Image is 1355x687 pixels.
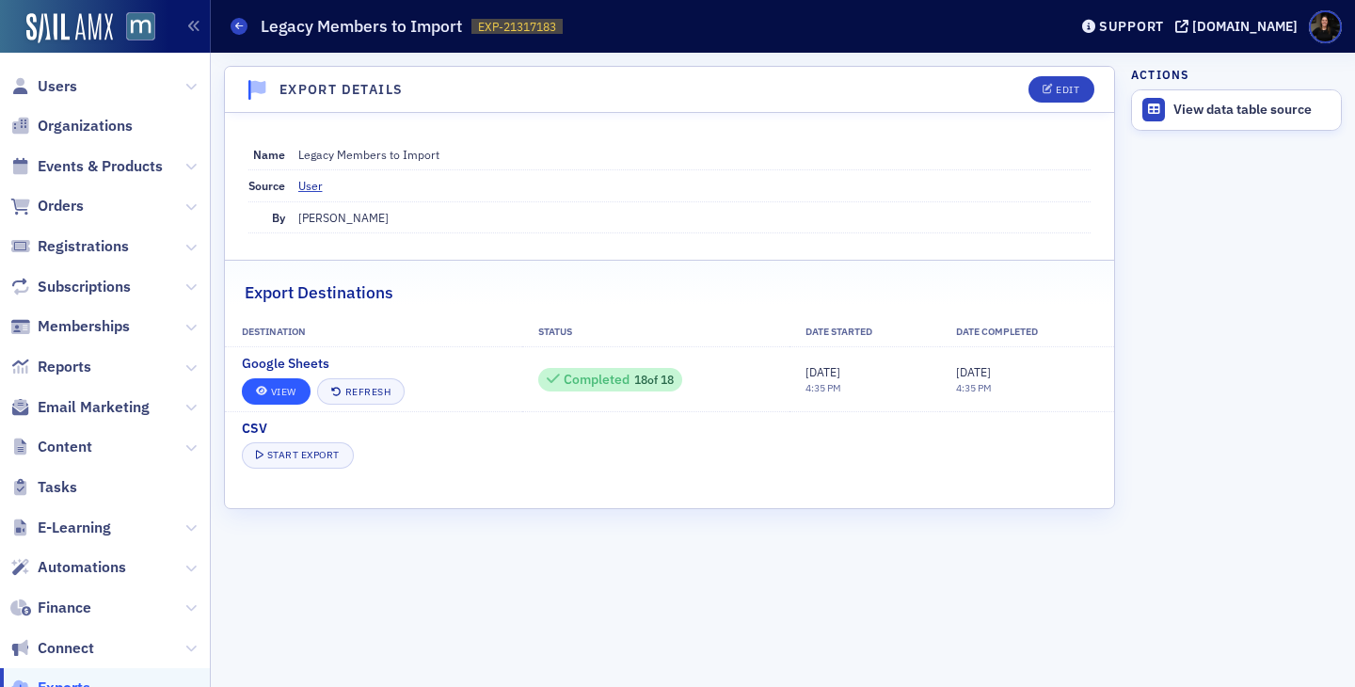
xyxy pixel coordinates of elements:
[317,378,406,405] button: Refresh
[1132,90,1341,130] a: View data table source
[1056,85,1079,95] div: Edit
[10,437,92,457] a: Content
[242,378,311,405] a: View
[940,318,1114,346] th: Date Completed
[38,196,84,216] span: Orders
[38,638,94,659] span: Connect
[1309,10,1342,43] span: Profile
[10,236,129,257] a: Registrations
[298,202,1092,232] dd: [PERSON_NAME]
[956,381,992,394] time: 4:35 PM
[547,371,674,388] div: 18 of 18
[279,80,404,100] h4: Export Details
[10,196,84,216] a: Orders
[1131,66,1189,83] h4: Actions
[10,357,91,377] a: Reports
[564,375,630,385] div: Completed
[242,354,329,374] span: Google Sheets
[805,381,841,394] time: 4:35 PM
[10,598,91,618] a: Finance
[10,116,133,136] a: Organizations
[38,518,111,538] span: E-Learning
[242,419,267,439] span: CSV
[298,177,337,194] a: User
[38,598,91,618] span: Finance
[38,316,130,337] span: Memberships
[522,318,789,346] th: Status
[272,210,285,225] span: By
[1028,76,1093,103] button: Edit
[10,397,150,418] a: Email Marketing
[10,277,131,297] a: Subscriptions
[126,12,155,41] img: SailAMX
[10,477,77,498] a: Tasks
[298,139,1092,169] dd: Legacy Members to Import
[38,76,77,97] span: Users
[478,19,556,35] span: EXP-21317183
[26,13,113,43] img: SailAMX
[225,318,522,346] th: Destination
[38,357,91,377] span: Reports
[248,178,285,193] span: Source
[1175,20,1304,33] button: [DOMAIN_NAME]
[956,364,991,379] span: [DATE]
[38,236,129,257] span: Registrations
[253,147,285,162] span: Name
[113,12,155,44] a: View Homepage
[10,156,163,177] a: Events & Products
[38,557,126,578] span: Automations
[38,437,92,457] span: Content
[38,277,131,297] span: Subscriptions
[789,318,940,346] th: Date Started
[38,397,150,418] span: Email Marketing
[38,477,77,498] span: Tasks
[242,442,354,469] button: Start Export
[10,638,94,659] a: Connect
[261,15,462,38] h1: Legacy Members to Import
[10,557,126,578] a: Automations
[1192,18,1298,35] div: [DOMAIN_NAME]
[38,116,133,136] span: Organizations
[10,316,130,337] a: Memberships
[10,76,77,97] a: Users
[10,518,111,538] a: E-Learning
[38,156,163,177] span: Events & Products
[245,280,393,305] h2: Export Destinations
[1099,18,1164,35] div: Support
[538,368,682,391] div: 18 / 18 Rows
[805,364,840,379] span: [DATE]
[1173,102,1331,119] div: View data table source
